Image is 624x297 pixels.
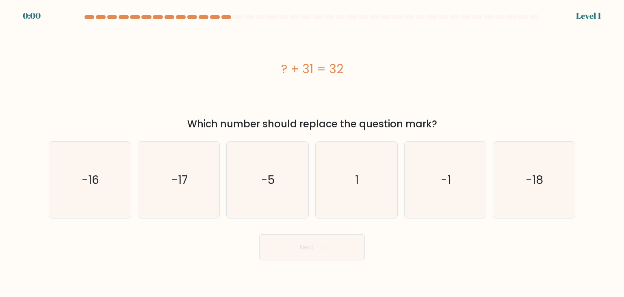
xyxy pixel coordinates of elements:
button: Next [259,234,365,260]
text: -16 [82,172,100,188]
text: -17 [171,172,188,188]
text: -5 [262,172,275,188]
text: 1 [355,172,359,188]
text: -18 [526,172,544,188]
div: Which number should replace the question mark? [54,117,570,131]
div: Level 1 [576,10,601,22]
div: 0:00 [23,10,41,22]
div: ? + 31 = 32 [49,60,575,78]
text: -1 [441,172,451,188]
